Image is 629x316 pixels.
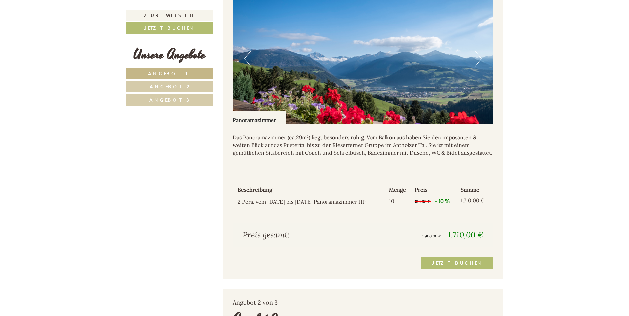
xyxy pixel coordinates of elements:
div: Panoramazimmer [233,111,286,124]
span: Angebot 3 [149,97,189,103]
td: 1.710,00 € [458,195,488,207]
th: Summe [458,185,488,195]
span: 1.710,00 € [448,230,483,240]
span: Angebot 1 [148,70,191,77]
a: Jetzt buchen [126,22,213,34]
th: Beschreibung [238,185,387,195]
span: 1.900,00 € [422,234,441,238]
a: Jetzt buchen [421,257,493,269]
div: Unsere Angebote [126,45,213,64]
a: Zur Website [126,10,213,21]
div: Preis gesamt: [238,229,363,240]
button: Next [475,50,482,67]
td: 2 Pers. vom [DATE] bis [DATE] Panoramazimmer HP [238,195,387,207]
td: 10 [386,195,412,207]
th: Menge [386,185,412,195]
p: Das Panoramazimmer (ca.29m²) liegt besonders ruhig. Vom Balkon aus haben Sie den imposanten & wei... [233,134,493,157]
span: Angebot 2 von 3 [233,299,278,306]
span: Angebot 2 [150,83,189,90]
span: 190,00 € [415,199,430,204]
th: Preis [412,185,458,195]
button: Previous [244,50,251,67]
span: - 10 % [435,198,450,204]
